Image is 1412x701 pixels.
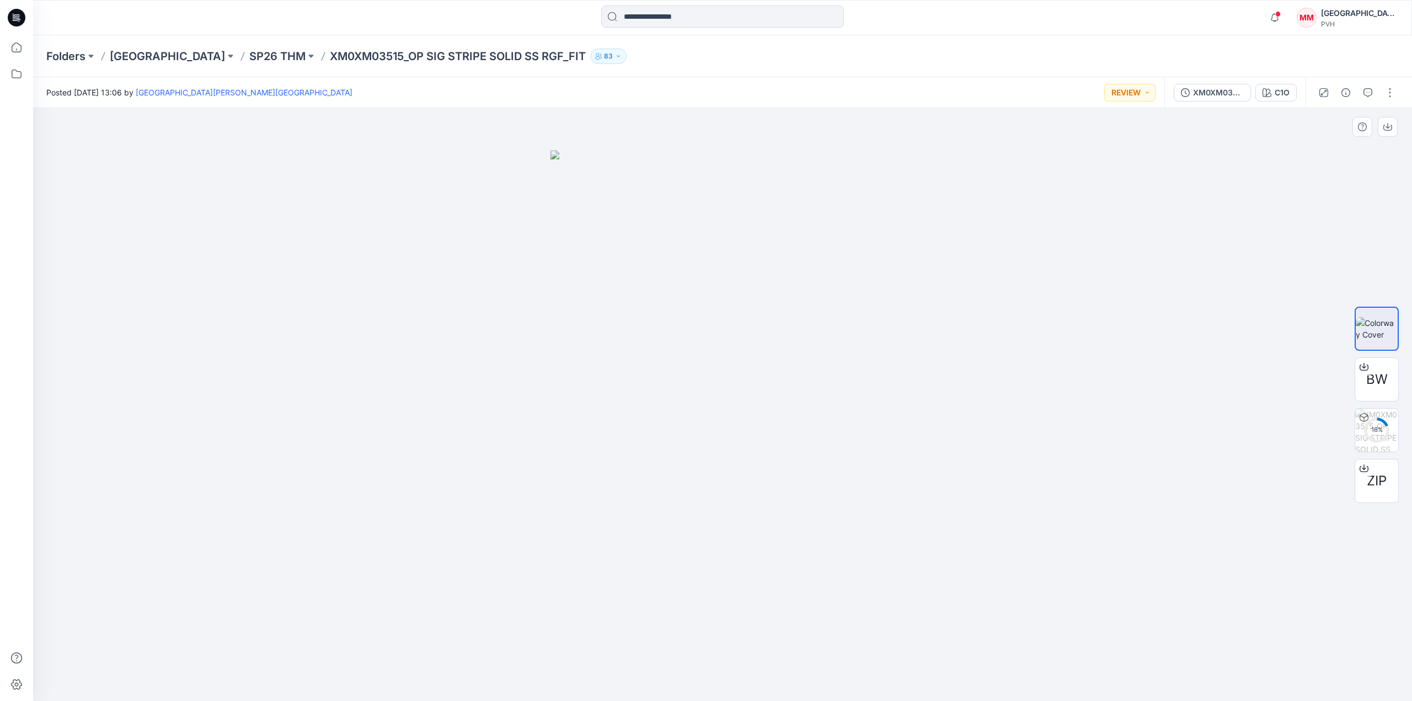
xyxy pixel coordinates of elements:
a: SP26 THM [249,49,306,64]
img: Colorway Cover [1356,317,1398,340]
button: Details [1337,84,1355,101]
a: [GEOGRAPHIC_DATA] [110,49,225,64]
span: BW [1366,370,1388,389]
a: [GEOGRAPHIC_DATA][PERSON_NAME][GEOGRAPHIC_DATA] [136,88,352,97]
div: XM0XM03515_OP SIG STRIPE SOLID SS RGF_FIT [1193,87,1244,99]
p: XM0XM03515_OP SIG STRIPE SOLID SS RGF_FIT [330,49,586,64]
span: Posted [DATE] 13:06 by [46,87,352,98]
div: C1O [1275,87,1290,99]
p: 83 [604,50,613,62]
button: C1O [1255,84,1297,101]
div: MM [1297,8,1317,28]
div: PVH [1321,20,1398,28]
a: Folders [46,49,85,64]
button: XM0XM03515_OP SIG STRIPE SOLID SS RGF_FIT [1174,84,1251,101]
div: 18 % [1363,425,1390,435]
span: ZIP [1367,471,1387,491]
img: XM0XM03515_OP SIG STRIPE SOLID SS RGF_FIT C1O [1355,409,1398,452]
div: [GEOGRAPHIC_DATA][PERSON_NAME][GEOGRAPHIC_DATA] [1321,7,1398,20]
button: 83 [590,49,627,64]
